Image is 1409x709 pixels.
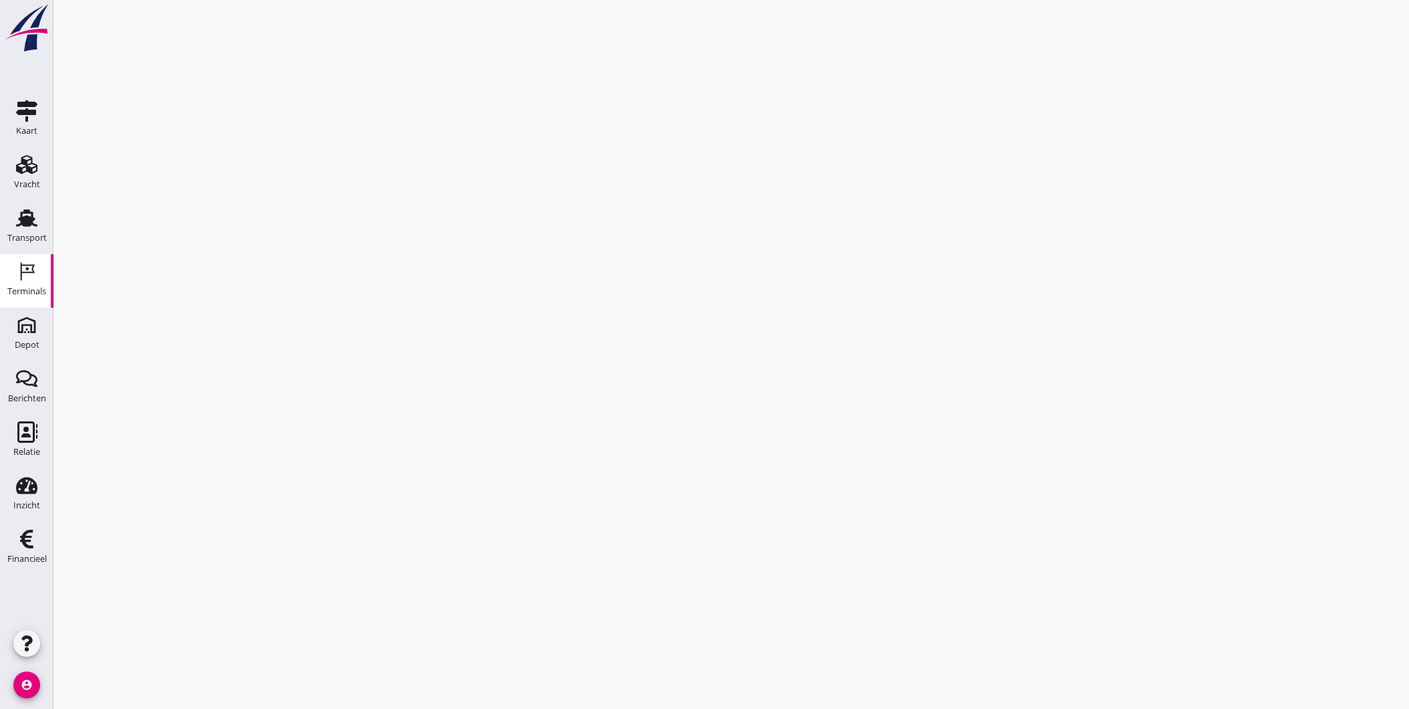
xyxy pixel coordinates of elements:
img: logo-small.a267ee39.svg [3,3,51,53]
div: Terminals [7,287,46,296]
div: Financieel [7,554,47,563]
div: Kaart [16,126,37,135]
i: account_circle [13,672,40,698]
div: Vracht [14,180,40,189]
div: Inzicht [13,501,40,510]
div: Berichten [8,394,46,403]
div: Depot [15,340,39,349]
div: Transport [7,233,47,242]
div: Relatie [13,447,40,456]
